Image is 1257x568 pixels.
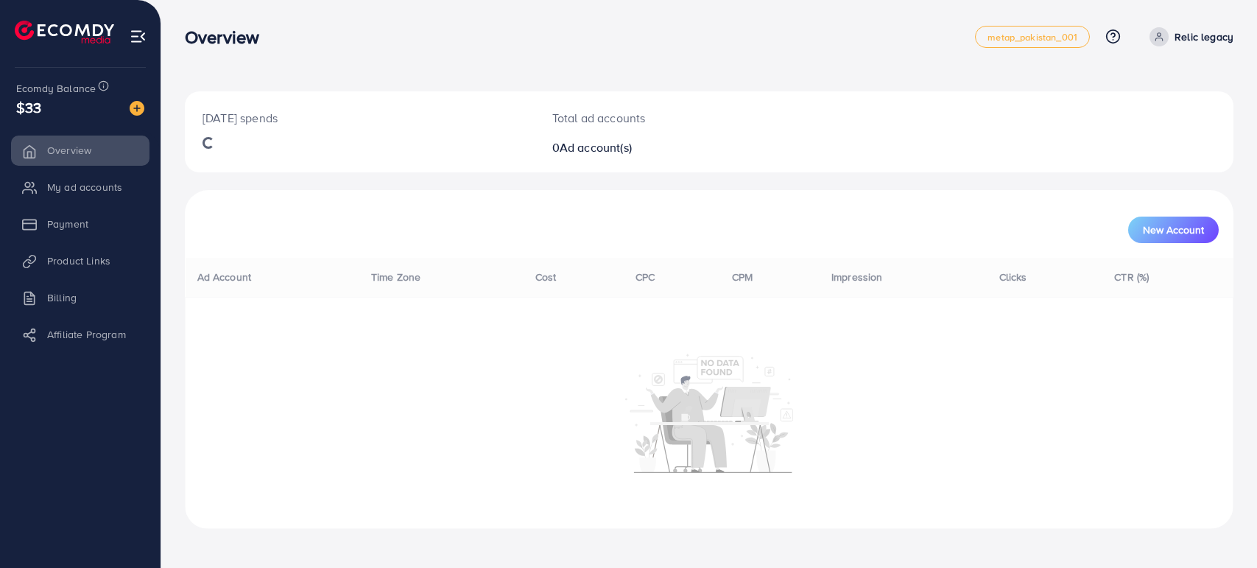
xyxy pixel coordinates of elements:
[987,32,1077,42] span: metap_pakistan_001
[185,27,271,48] h3: Overview
[16,81,96,96] span: Ecomdy Balance
[15,21,114,43] img: logo
[16,97,41,118] span: $33
[975,26,1090,48] a: metap_pakistan_001
[1143,225,1204,235] span: New Account
[552,109,779,127] p: Total ad accounts
[1128,217,1219,243] button: New Account
[130,101,144,116] img: image
[203,109,517,127] p: [DATE] spends
[1144,27,1233,46] a: Relic legacy
[130,28,147,45] img: menu
[560,139,632,155] span: Ad account(s)
[552,141,779,155] h2: 0
[1175,28,1233,46] p: Relic legacy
